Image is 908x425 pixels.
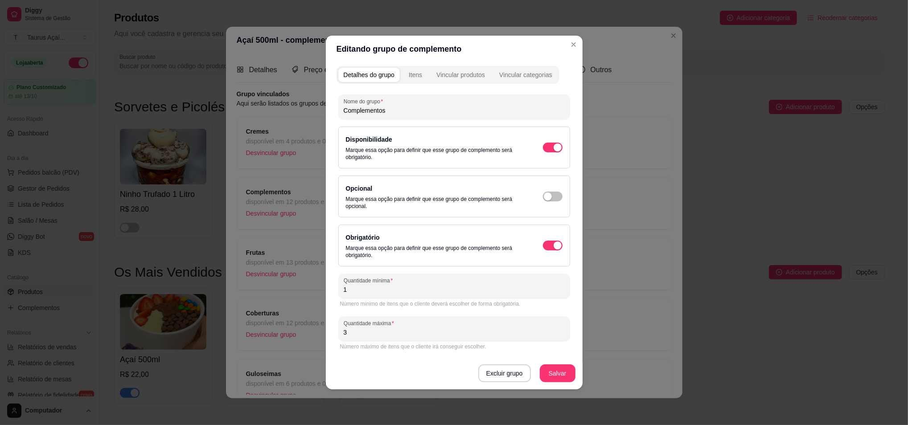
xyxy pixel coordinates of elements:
[346,234,380,241] label: Obrigatório
[340,300,568,307] div: Número mínimo de itens que o cliente deverá escolher de forma obrigatória.
[344,319,397,327] label: Quantidade máxima
[344,328,565,337] input: Quantidade máxima
[344,70,394,79] div: Detalhes do grupo
[346,185,373,192] label: Opcional
[337,66,572,84] div: complement-group
[344,285,565,294] input: Quantidade mínima
[346,196,525,210] p: Marque essa opção para definir que esse grupo de complemento será opcional.
[346,147,525,161] p: Marque essa opção para definir que esse grupo de complemento será obrigatório.
[409,70,422,79] div: Itens
[344,106,565,115] input: Nome do grupo
[326,36,583,62] header: Editando grupo de complemento
[346,245,525,259] p: Marque essa opção para definir que esse grupo de complemento será obrigatório.
[346,136,392,143] label: Disponibilidade
[478,364,531,382] button: Excluir grupo
[344,98,386,105] label: Nome do grupo
[436,70,485,79] div: Vincular produtos
[344,277,396,284] label: Quantidade mínima
[540,364,575,382] button: Salvar
[567,37,581,52] button: Close
[340,343,568,350] div: Número máximo de itens que o cliente irá conseguir escolher.
[499,70,552,79] div: Vincular categorias
[337,66,559,84] div: complement-group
